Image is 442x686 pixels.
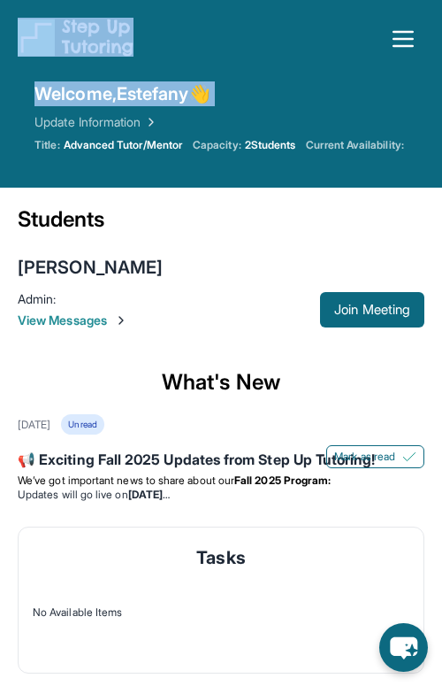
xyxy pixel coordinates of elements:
[334,450,395,464] span: Mark as read
[18,18,133,57] img: logo
[18,312,320,329] span: View Messages
[34,138,59,152] span: Title:
[326,445,424,468] button: Mark as read
[141,113,158,131] img: Chevron Right
[34,113,158,131] a: Update Information
[18,291,56,306] span: Admin :
[18,449,424,474] div: 📢 Exciting Fall 2025 Updates from Step Up Tutoring!
[18,255,163,280] div: [PERSON_NAME]
[193,138,241,152] span: Capacity:
[18,351,424,414] div: What's New
[402,450,416,464] img: Mark as read
[245,138,296,152] span: 2 Students
[18,418,50,432] div: [DATE]
[18,474,234,487] span: We’ve got important news to share about our
[61,414,103,435] div: Unread
[320,292,424,328] button: Join Meeting
[64,138,182,152] span: Advanced Tutor/Mentor
[128,488,170,501] strong: [DATE]
[306,138,403,152] span: Current Availability:
[234,474,331,487] strong: Fall 2025 Program:
[196,545,245,570] span: Tasks
[33,605,409,620] div: No Available Items
[114,313,128,328] img: Chevron-Right
[334,304,410,315] span: Join Meeting
[18,205,424,244] div: Students
[379,623,428,672] button: chat-button
[18,488,424,502] li: Updates will go live on
[34,81,210,106] span: Welcome, Estefany 👋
